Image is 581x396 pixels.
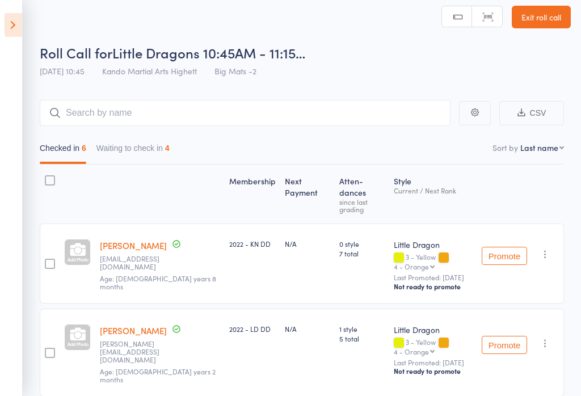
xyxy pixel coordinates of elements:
div: Atten­dances [335,170,389,218]
span: [DATE] 10:45 [40,65,85,77]
span: Big Mats -2 [214,65,256,77]
div: 6 [82,144,86,153]
button: Promote [482,247,527,265]
div: 4 - Orange [394,263,429,270]
div: Little Dragon [394,239,473,250]
button: Checked in6 [40,138,86,164]
div: N/A [285,239,330,248]
div: 3 - Yellow [394,253,473,270]
span: Age: [DEMOGRAPHIC_DATA] years 2 months [100,366,216,384]
small: Last Promoted: [DATE] [394,273,473,281]
span: Little Dragons 10:45AM - 11:15… [112,43,305,62]
label: Sort by [492,142,518,153]
div: N/A [285,324,330,334]
span: 5 total [339,334,385,343]
a: [PERSON_NAME] [100,325,167,336]
small: Ines.pirslin@gmail.com [100,340,174,364]
small: Last Promoted: [DATE] [394,359,473,366]
span: 1 style [339,324,385,334]
div: 2022 - LD DD [229,324,276,334]
div: since last grading [339,198,385,213]
div: Style [389,170,477,218]
div: Not ready to promote [394,282,473,291]
button: CSV [499,101,564,125]
div: 3 - Yellow [394,338,473,355]
a: [PERSON_NAME] [100,239,167,251]
span: 7 total [339,248,385,258]
span: Roll Call for [40,43,112,62]
div: Not ready to promote [394,366,473,376]
span: Age: [DEMOGRAPHIC_DATA] years 8 months [100,273,216,291]
span: Kando Martial Arts Highett [102,65,197,77]
div: 2022 - KN DD [229,239,276,248]
span: 0 style [339,239,385,248]
div: Little Dragon [394,324,473,335]
input: Search by name [40,100,451,126]
a: Exit roll call [512,6,571,28]
div: Membership [225,170,280,218]
button: Promote [482,336,527,354]
div: 4 [165,144,170,153]
div: 4 - Orange [394,348,429,355]
button: Waiting to check in4 [96,138,170,164]
small: lizseyau@gmail.com [100,255,174,271]
div: Current / Next Rank [394,187,473,194]
div: Next Payment [280,170,335,218]
div: Last name [520,142,558,153]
